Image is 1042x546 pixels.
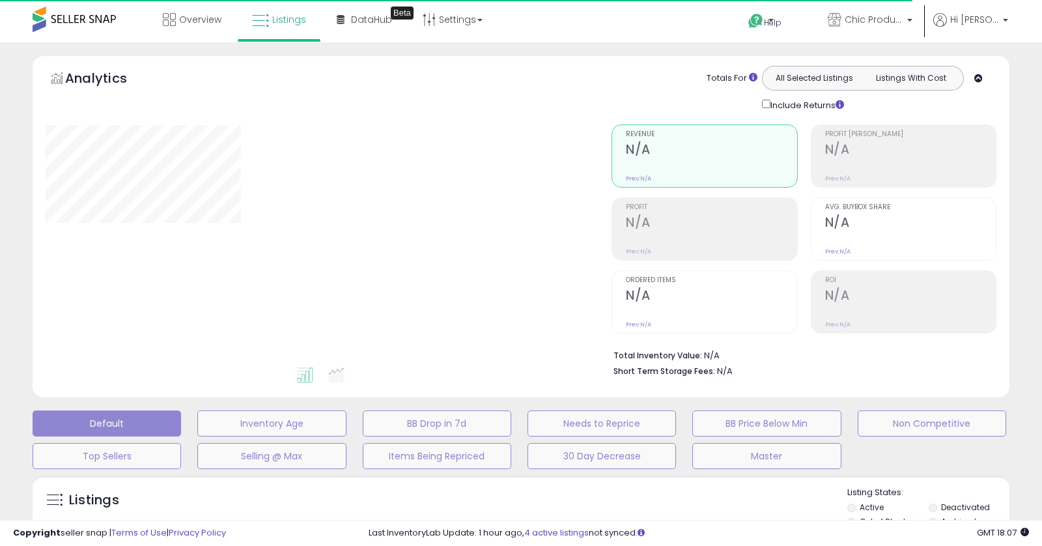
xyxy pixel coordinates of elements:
[626,288,796,306] h2: N/A
[707,72,757,85] div: Totals For
[197,443,346,469] button: Selling @ Max
[626,142,796,160] h2: N/A
[825,248,851,255] small: Prev: N/A
[197,410,346,437] button: Inventory Age
[351,13,392,26] span: DataHub
[825,277,996,284] span: ROI
[692,443,841,469] button: Master
[179,13,221,26] span: Overview
[858,410,1006,437] button: Non Competitive
[766,70,863,87] button: All Selected Listings
[825,204,996,211] span: Avg. Buybox Share
[825,215,996,233] h2: N/A
[933,13,1008,42] a: Hi [PERSON_NAME]
[752,97,860,111] div: Include Returns
[764,17,781,28] span: Help
[13,527,226,539] div: seller snap | |
[748,13,764,29] i: Get Help
[692,410,841,437] button: BB Price Below Min
[65,69,152,91] h5: Analytics
[272,13,306,26] span: Listings
[825,288,996,306] h2: N/A
[626,204,796,211] span: Profit
[33,443,181,469] button: Top Sellers
[626,131,796,138] span: Revenue
[626,215,796,233] h2: N/A
[825,321,851,328] small: Prev: N/A
[626,277,796,284] span: Ordered Items
[363,410,511,437] button: BB Drop in 7d
[391,7,414,20] div: Tooltip anchor
[845,13,903,26] span: Chic Products, LLC
[626,248,651,255] small: Prev: N/A
[528,410,676,437] button: Needs to Reprice
[613,347,987,362] li: N/A
[626,175,651,182] small: Prev: N/A
[613,366,715,377] b: Short Term Storage Fees:
[613,350,702,361] b: Total Inventory Value:
[626,321,651,328] small: Prev: N/A
[363,443,511,469] button: Items Being Repriced
[950,13,999,26] span: Hi [PERSON_NAME]
[33,410,181,437] button: Default
[717,365,733,377] span: N/A
[825,175,851,182] small: Prev: N/A
[528,443,676,469] button: 30 Day Decrease
[13,526,61,539] strong: Copyright
[825,131,996,138] span: Profit [PERSON_NAME]
[738,3,807,42] a: Help
[862,70,959,87] button: Listings With Cost
[825,142,996,160] h2: N/A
